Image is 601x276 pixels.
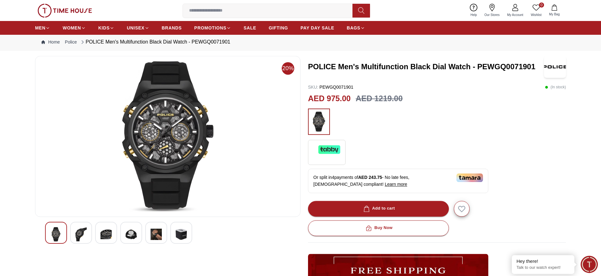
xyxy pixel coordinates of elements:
img: POLICE Men's Multifunction Black Dial Watch - PEWGQ0071901 [126,227,137,242]
img: ... [38,4,92,18]
span: Wishlist [528,13,544,17]
h3: POLICE Men's Multifunction Black Dial Watch - PEWGQ0071901 [308,62,544,72]
h2: AED 975.00 [308,93,351,105]
span: BRANDS [162,25,182,31]
button: Add to cart [308,201,449,216]
span: Learn more [385,182,407,187]
a: UNISEX [127,22,149,34]
img: POLICE Men's Multifunction Black Dial Watch - PEWGQ0071901 [176,227,187,242]
div: Chat Widget [581,256,598,273]
nav: Breadcrumb [35,33,566,51]
h3: AED 1219.00 [356,93,403,105]
a: MEN [35,22,50,34]
span: Our Stores [482,13,502,17]
a: KIDS [98,22,114,34]
span: WOMEN [63,25,81,31]
div: Hey there! [516,258,570,264]
span: UNISEX [127,25,144,31]
span: KIDS [98,25,110,31]
span: Help [468,13,480,17]
span: PAY DAY SALE [300,25,334,31]
span: MEN [35,25,45,31]
a: Help [467,3,481,18]
img: POLICE Men's Multifunction Black Dial Watch - PEWGQ0071901 [151,227,162,242]
a: GIFTING [269,22,288,34]
span: GIFTING [269,25,288,31]
a: 0Wishlist [527,3,545,18]
div: POLICE Men's Multifunction Black Dial Watch - PEWGQ0071901 [80,38,230,46]
p: ( In stock ) [545,84,566,90]
img: POLICE Men's Multifunction Black Dial Watch - PEWGQ0071901 [544,56,566,78]
img: Tamara [456,173,483,182]
a: PAY DAY SALE [300,22,334,34]
img: POLICE Men's Multifunction Black Dial Watch - PEWGQ0071901 [100,227,112,242]
p: PEWGQ0071901 [308,84,353,90]
a: Police [65,39,77,45]
button: Buy Now [308,220,449,236]
span: AED 243.75 [358,175,382,180]
span: PROMOTIONS [194,25,227,31]
a: Home [41,39,60,45]
span: My Bag [547,12,562,17]
span: My Account [505,13,526,17]
img: POLICE Men's Multifunction Black Dial Watch - PEWGQ0071901 [75,227,87,242]
span: 0 [539,3,544,8]
button: My Bag [545,3,563,18]
a: WOMEN [63,22,86,34]
img: ... [311,112,327,132]
p: Talk to our watch expert! [516,265,570,270]
span: SKU : [308,85,318,90]
a: Our Stores [481,3,503,18]
div: Buy Now [364,224,393,232]
a: BRANDS [162,22,182,34]
a: SALE [244,22,256,34]
span: BAGS [347,25,360,31]
a: BAGS [347,22,365,34]
div: Or split in 4 payments of - No late fees, [DEMOGRAPHIC_DATA] compliant! [308,169,488,193]
a: PROMOTIONS [194,22,231,34]
img: POLICE Men's Multifunction Black Dial Watch - PEWGQ0071901 [50,227,62,242]
span: SALE [244,25,256,31]
span: 20% [282,62,294,75]
img: POLICE Men's Multifunction Black Dial Watch - PEWGQ0071901 [40,61,295,211]
div: Add to cart [362,205,395,212]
